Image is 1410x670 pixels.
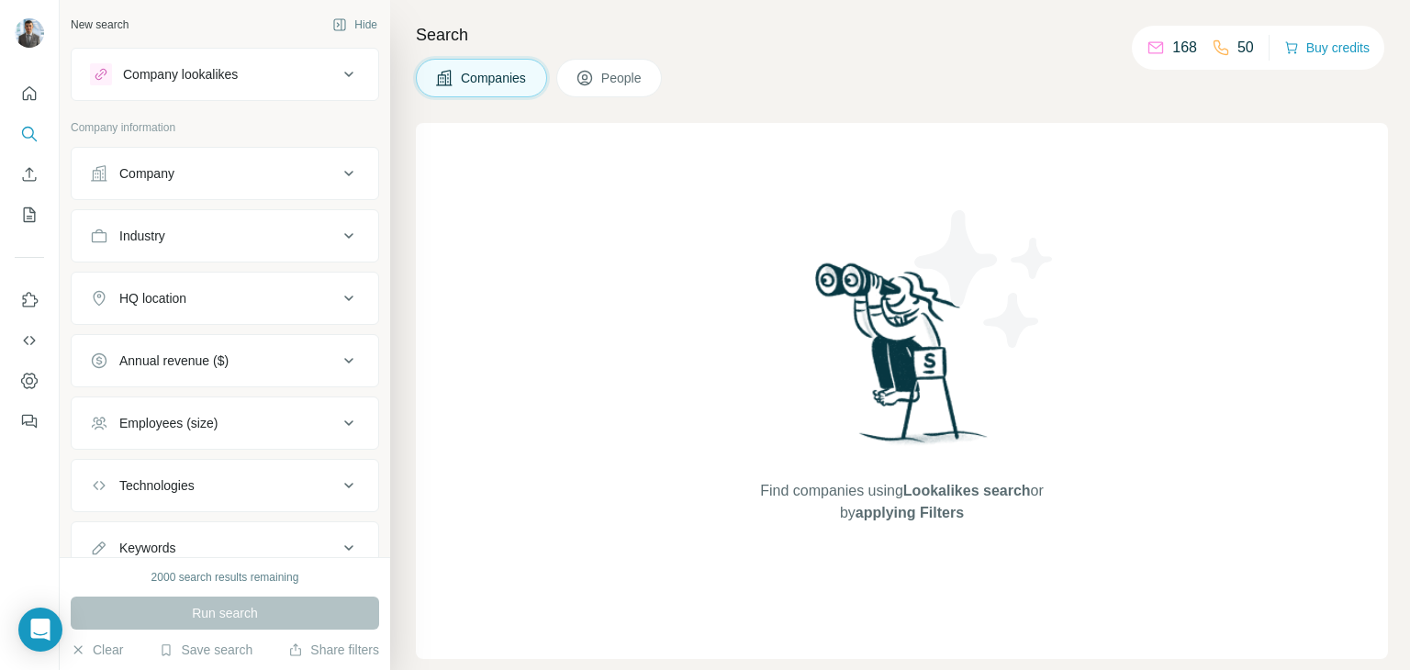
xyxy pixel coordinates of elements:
[72,339,378,383] button: Annual revenue ($)
[72,214,378,258] button: Industry
[119,227,165,245] div: Industry
[15,324,44,357] button: Use Surfe API
[72,463,378,508] button: Technologies
[15,405,44,438] button: Feedback
[71,641,123,659] button: Clear
[119,539,175,557] div: Keywords
[902,196,1068,362] img: Surfe Illustration - Stars
[15,364,44,397] button: Dashboard
[856,505,964,520] span: applying Filters
[72,52,378,96] button: Company lookalikes
[1172,37,1197,59] p: 168
[319,11,390,39] button: Hide
[119,476,195,495] div: Technologies
[15,77,44,110] button: Quick start
[119,352,229,370] div: Annual revenue ($)
[159,641,252,659] button: Save search
[18,608,62,652] div: Open Intercom Messenger
[15,158,44,191] button: Enrich CSV
[119,289,186,307] div: HQ location
[151,569,299,586] div: 2000 search results remaining
[288,641,379,659] button: Share filters
[71,119,379,136] p: Company information
[1284,35,1370,61] button: Buy credits
[119,164,174,183] div: Company
[72,401,378,445] button: Employees (size)
[72,151,378,195] button: Company
[1237,37,1254,59] p: 50
[15,117,44,151] button: Search
[71,17,129,33] div: New search
[15,198,44,231] button: My lists
[15,284,44,317] button: Use Surfe on LinkedIn
[601,69,643,87] span: People
[123,65,238,84] div: Company lookalikes
[903,483,1031,498] span: Lookalikes search
[72,526,378,570] button: Keywords
[15,18,44,48] img: Avatar
[807,258,998,463] img: Surfe Illustration - Woman searching with binoculars
[119,414,218,432] div: Employees (size)
[72,276,378,320] button: HQ location
[461,69,528,87] span: Companies
[755,480,1048,524] span: Find companies using or by
[416,22,1388,48] h4: Search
